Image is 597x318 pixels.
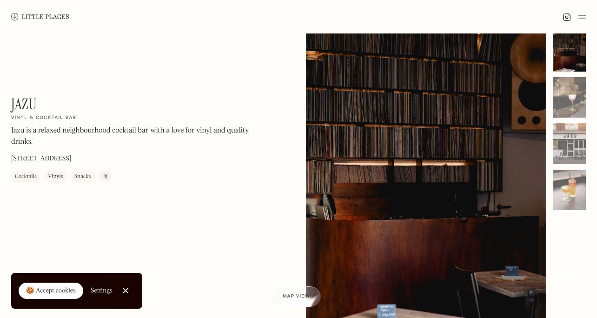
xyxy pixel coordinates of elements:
[11,115,77,122] h2: Vinyl & cocktail bar
[283,294,310,299] span: Map view
[116,281,135,300] a: Close Cookie Popup
[19,283,83,299] a: 🍪 Accept cookies
[102,172,108,182] div: DJ
[272,286,321,307] a: Map view
[26,286,76,296] div: 🍪 Accept cookies
[74,172,91,182] div: Snacks
[11,95,37,113] h1: Jazu
[11,126,262,148] p: Jazu is a relaxed neighbourhood cocktail bar with a love for vinyl and quality drinks.
[91,280,113,301] a: Settings
[91,287,113,294] div: Settings
[15,172,37,182] div: Cocktails
[11,154,71,164] p: [STREET_ADDRESS]
[48,172,63,182] div: Vinyls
